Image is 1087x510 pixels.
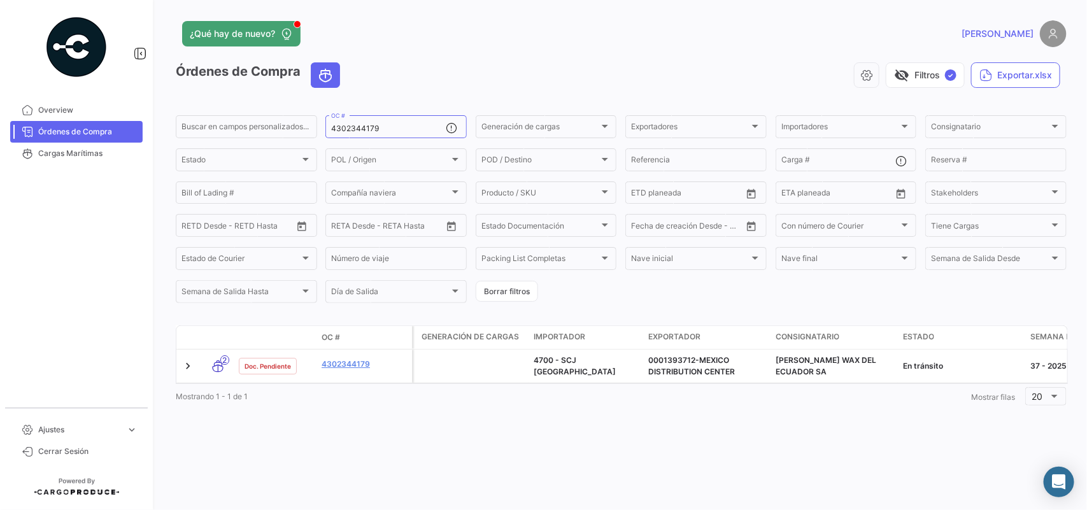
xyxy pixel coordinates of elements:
span: Cargas Marítimas [38,148,138,159]
span: Exportador [648,331,700,343]
datatable-header-cell: OC # [316,327,412,348]
span: JOHNSON WAX DEL ECUADOR SA [776,355,876,376]
span: Packing List Completas [481,256,600,265]
datatable-header-cell: Exportador [643,326,771,349]
button: Open calendar [742,184,761,203]
span: Con número de Courier [781,223,900,232]
span: Consignatario [931,124,1049,133]
img: powered-by.png [45,15,108,79]
a: Órdenes de Compra [10,121,143,143]
span: Exportadores [631,124,750,133]
span: Generación de cargas [422,331,519,343]
span: Estado Documentación [481,223,600,232]
input: Desde [331,223,354,232]
span: POL / Origen [331,157,450,166]
img: placeholder-user.png [1040,20,1067,47]
span: Semana de Salida Hasta [181,289,300,298]
span: Consignatario [776,331,839,343]
datatable-header-cell: Estado Doc. [234,332,316,343]
span: Tiene Cargas [931,223,1049,232]
span: Día de Salida [331,289,450,298]
button: Exportar.xlsx [971,62,1060,88]
button: Open calendar [442,216,461,236]
span: Nave inicial [631,256,750,265]
input: Desde [631,223,654,232]
span: Overview [38,104,138,116]
span: Órdenes de Compra [38,126,138,138]
span: ¿Qué hay de nuevo? [190,27,275,40]
span: Mostrando 1 - 1 de 1 [176,392,248,401]
input: Desde [781,190,804,199]
span: Nave final [781,256,900,265]
span: expand_more [126,424,138,436]
span: Estado [181,157,300,166]
input: Desde [631,190,654,199]
span: Ajustes [38,424,121,436]
button: Borrar filtros [476,281,538,302]
span: Compañía naviera [331,190,450,199]
button: Ocean [311,63,339,87]
button: ¿Qué hay de nuevo? [182,21,301,46]
input: Desde [181,223,204,232]
span: 0001393712-MEXICO DISTRIBUTION CENTER [648,355,735,376]
span: POD / Destino [481,157,600,166]
a: Expand/Collapse Row [181,360,194,372]
button: Open calendar [892,184,911,203]
datatable-header-cell: Importador [529,326,643,349]
div: En tránsito [903,360,1020,372]
span: Importadores [781,124,900,133]
span: Estado de Courier [181,256,300,265]
div: Abrir Intercom Messenger [1044,467,1074,497]
input: Hasta [213,223,266,232]
span: Cerrar Sesión [38,446,138,457]
button: visibility_offFiltros✓ [886,62,965,88]
span: visibility_off [894,67,909,83]
input: Hasta [813,190,866,199]
span: OC # [322,332,340,343]
input: Hasta [663,190,716,199]
span: Stakeholders [931,190,1049,199]
span: 4700 - SCJ Ecuador [534,355,616,376]
datatable-header-cell: Generación de cargas [414,326,529,349]
button: Open calendar [742,216,761,236]
span: Producto / SKU [481,190,600,199]
input: Hasta [663,223,716,232]
span: Estado [903,331,934,343]
span: Importador [534,331,585,343]
datatable-header-cell: Modo de Transporte [202,332,234,343]
span: Doc. Pendiente [245,361,291,371]
span: Semana de Salida Desde [931,256,1049,265]
span: Generación de cargas [481,124,600,133]
a: Cargas Marítimas [10,143,143,164]
datatable-header-cell: Consignatario [771,326,898,349]
a: 4302344179 [322,358,407,370]
datatable-header-cell: Estado [898,326,1025,349]
span: 20 [1032,391,1043,402]
a: Overview [10,99,143,121]
input: Hasta [363,223,416,232]
span: ✓ [945,69,956,81]
span: Mostrar filas [971,392,1015,402]
span: 2 [220,355,229,365]
button: Open calendar [292,216,311,236]
h3: Órdenes de Compra [176,62,344,88]
span: [PERSON_NAME] [962,27,1034,40]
